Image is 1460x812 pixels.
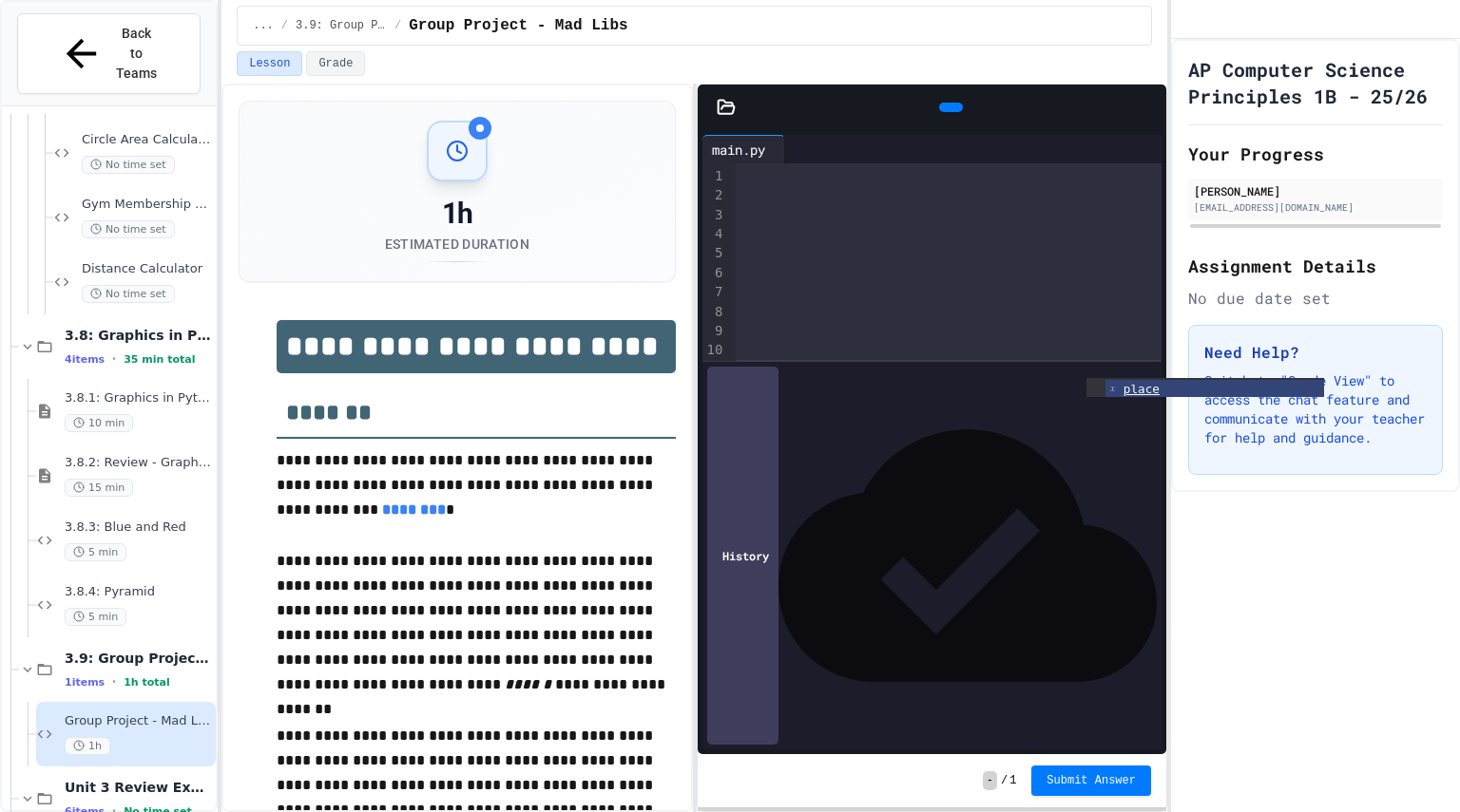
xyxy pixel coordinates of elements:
[702,264,726,283] div: 6
[65,353,105,366] span: 4 items
[702,140,775,160] div: main.py
[65,650,212,667] span: 3.9: Group Project - Mad Libs
[112,351,116,367] span: •
[1031,765,1151,796] button: Submit Answer
[702,361,726,380] div: 11
[253,18,274,33] span: ...
[82,197,212,213] span: Gym Membership Calculator
[702,303,726,322] div: 8
[983,771,997,790] span: -
[65,779,212,796] span: Unit 3 Review Exercises
[65,479,133,497] span: 15 min
[65,584,212,600] span: 3.8.4: Pyramid
[1188,141,1443,167] h2: Your Progress
[65,390,212,406] span: 3.8.1: Graphics in Python
[1047,773,1136,788] span: Submit Answer
[65,455,212,471] span: 3.8.2: Review - Graphics in Python
[82,220,175,238] span: No time set
[65,543,126,561] span: 5 min
[124,676,170,689] span: 1h total
[1001,773,1008,788] span: /
[306,51,365,76] button: Grade
[65,519,212,536] span: 3.8.3: Blue and Red
[237,51,302,76] button: Lesson
[409,14,627,37] span: Group Project - Mad Libs
[65,676,105,689] span: 1 items
[1188,56,1443,109] h1: AP Computer Science Principles 1B - 25/26
[702,322,726,341] div: 9
[65,713,212,729] span: Group Project - Mad Libs
[65,327,212,344] span: 3.8: Graphics in Python
[702,186,726,205] div: 2
[1194,200,1437,215] div: [EMAIL_ADDRESS][DOMAIN_NAME]
[702,225,726,244] div: 4
[702,283,726,302] div: 7
[281,18,288,33] span: /
[115,24,160,84] span: Back to Teams
[702,167,726,186] div: 1
[702,244,726,263] div: 5
[17,13,201,94] button: Back to Teams
[65,414,133,432] span: 10 min
[82,285,175,303] span: No time set
[1188,253,1443,279] h2: Assignment Details
[112,674,116,689] span: •
[1204,371,1427,447] p: Switch to "Grade View" to access the chat feature and communicate with your teacher for help and ...
[82,261,212,277] span: Distance Calculator
[82,156,175,174] span: No time set
[65,737,110,755] span: 1h
[702,135,785,163] div: main.py
[702,206,726,225] div: 3
[82,132,212,148] span: Circle Area Calculator
[1188,287,1443,310] div: No due date set
[385,235,529,254] div: Estimated Duration
[385,197,529,231] div: 1h
[702,341,726,360] div: 10
[707,367,778,745] div: History
[1204,341,1427,364] h3: Need Help?
[124,353,195,366] span: 35 min total
[296,18,387,33] span: 3.9: Group Project - Mad Libs
[65,608,126,626] span: 5 min
[1194,182,1437,199] div: [PERSON_NAME]
[1009,773,1016,788] span: 1
[394,18,401,33] span: /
